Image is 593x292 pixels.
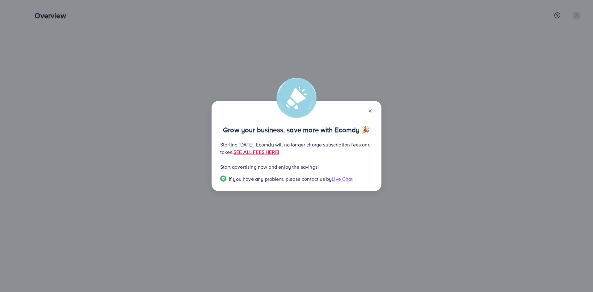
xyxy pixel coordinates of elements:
[220,176,226,182] img: Popup guide
[220,126,373,133] p: Grow your business, save more with Ecomdy 🎉
[220,141,373,156] p: Starting [DATE], Ecomdy will no longer charge subscription fees and taxes.
[229,176,332,182] span: If you have any problem, please contact us by
[220,163,373,171] p: Start advertising now and enjoy the savings!
[276,78,317,118] img: alert
[332,176,353,182] span: Live Chat
[233,149,279,155] a: SEE ALL FEES HERE!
